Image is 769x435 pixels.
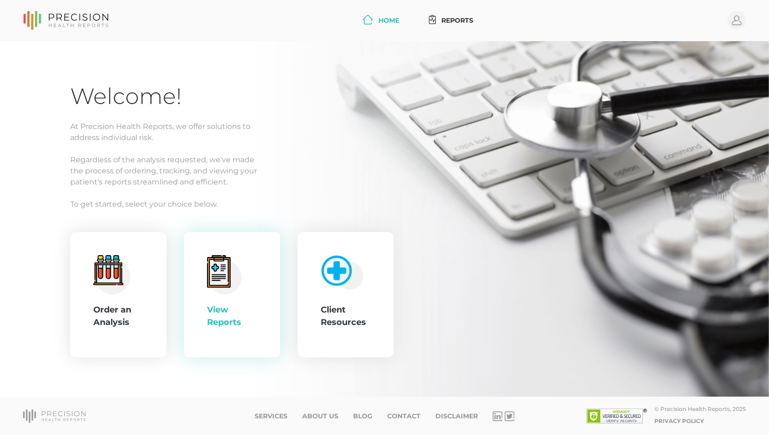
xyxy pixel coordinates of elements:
[387,412,421,420] a: Contact
[70,83,699,110] h1: Welcome!
[93,304,143,329] div: Order an Analysis
[654,405,746,412] div: © Precision Health Reports, 2025
[255,412,287,420] a: Services
[207,304,257,329] div: View Reports
[321,304,371,329] div: Client Resources
[586,409,647,423] img: SSL site seal - click to verify
[70,154,699,188] p: Regardless of the analysis requested, we've made the process of ordering, tracking, and viewing y...
[302,412,338,420] a: About Us
[353,412,372,420] a: Blog
[435,412,478,420] a: Disclaimer
[654,417,704,424] a: Privacy Policy
[70,121,699,143] p: At Precision Health Reports, we offer solutions to address individual risk.
[317,251,364,290] img: client-resource.c5a3b187.png
[425,12,477,29] a: Reports
[359,12,403,29] a: Home
[70,199,699,210] p: To get started, select your choice below.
